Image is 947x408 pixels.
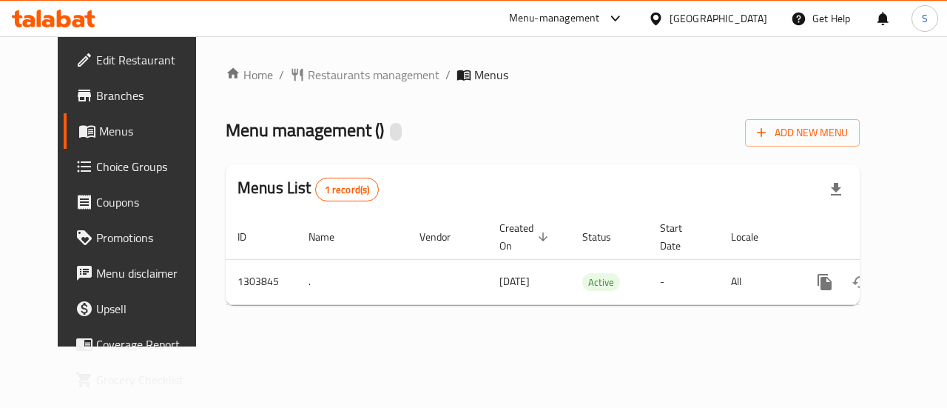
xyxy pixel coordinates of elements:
[96,87,204,104] span: Branches
[670,10,767,27] div: [GEOGRAPHIC_DATA]
[226,259,297,304] td: 1303845
[226,66,860,84] nav: breadcrumb
[731,228,778,246] span: Locale
[308,66,439,84] span: Restaurants management
[419,228,470,246] span: Vendor
[99,122,204,140] span: Menus
[64,78,216,113] a: Branches
[237,177,379,201] h2: Menus List
[96,51,204,69] span: Edit Restaurant
[499,272,530,291] span: [DATE]
[474,66,508,84] span: Menus
[719,259,795,304] td: All
[96,158,204,175] span: Choice Groups
[818,172,854,207] div: Export file
[96,193,204,211] span: Coupons
[509,10,600,27] div: Menu-management
[64,220,216,255] a: Promotions
[582,273,620,291] div: Active
[226,66,273,84] a: Home
[297,259,408,304] td: .
[807,264,843,300] button: more
[96,229,204,247] span: Promotions
[316,183,379,197] span: 1 record(s)
[64,327,216,362] a: Coverage Report
[843,264,878,300] button: Change Status
[660,219,701,255] span: Start Date
[64,42,216,78] a: Edit Restaurant
[96,264,204,282] span: Menu disclaimer
[279,66,284,84] li: /
[315,178,380,201] div: Total records count
[237,228,266,246] span: ID
[96,335,204,353] span: Coverage Report
[64,113,216,149] a: Menus
[757,124,848,142] span: Add New Menu
[922,10,928,27] span: S
[64,184,216,220] a: Coupons
[290,66,439,84] a: Restaurants management
[745,119,860,147] button: Add New Menu
[226,113,384,147] span: Menu management ( )
[445,66,451,84] li: /
[64,362,216,398] a: Grocery Checklist
[96,371,204,389] span: Grocery Checklist
[64,291,216,327] a: Upsell
[309,228,354,246] span: Name
[648,259,719,304] td: -
[582,228,630,246] span: Status
[64,255,216,291] a: Menu disclaimer
[64,149,216,184] a: Choice Groups
[499,219,553,255] span: Created On
[96,300,204,318] span: Upsell
[582,274,620,291] span: Active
